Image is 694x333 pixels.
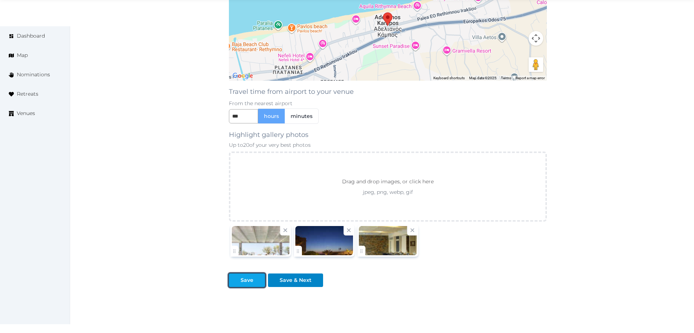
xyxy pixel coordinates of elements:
[17,90,38,98] span: Retreats
[264,112,279,120] span: hours
[17,110,35,117] span: Venues
[529,57,543,72] button: Drag Pegman onto the map to open Street View
[229,87,354,97] label: Travel time from airport to your venue
[17,71,50,79] span: Nominations
[433,76,465,81] button: Keyboard shortcuts
[241,276,253,284] div: Save
[515,76,545,80] a: Report a map error
[229,130,308,140] label: Highlight gallery photos
[229,273,265,287] button: Save
[17,32,45,40] span: Dashboard
[280,276,311,284] div: Save & Next
[17,51,28,59] span: Map
[231,71,255,81] img: Google
[291,112,313,120] span: minutes
[329,188,447,196] p: jpeg, png, webp, gif
[529,31,543,46] button: Map camera controls
[268,273,323,287] button: Save & Next
[336,177,440,188] p: Drag and drop images, or click here
[229,141,547,149] p: Up to 20 of your very best photos
[501,76,511,80] a: Terms
[229,100,547,107] p: From the nearest airport
[231,71,255,81] a: Open this area in Google Maps (opens a new window)
[469,76,496,80] span: Map data ©2025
